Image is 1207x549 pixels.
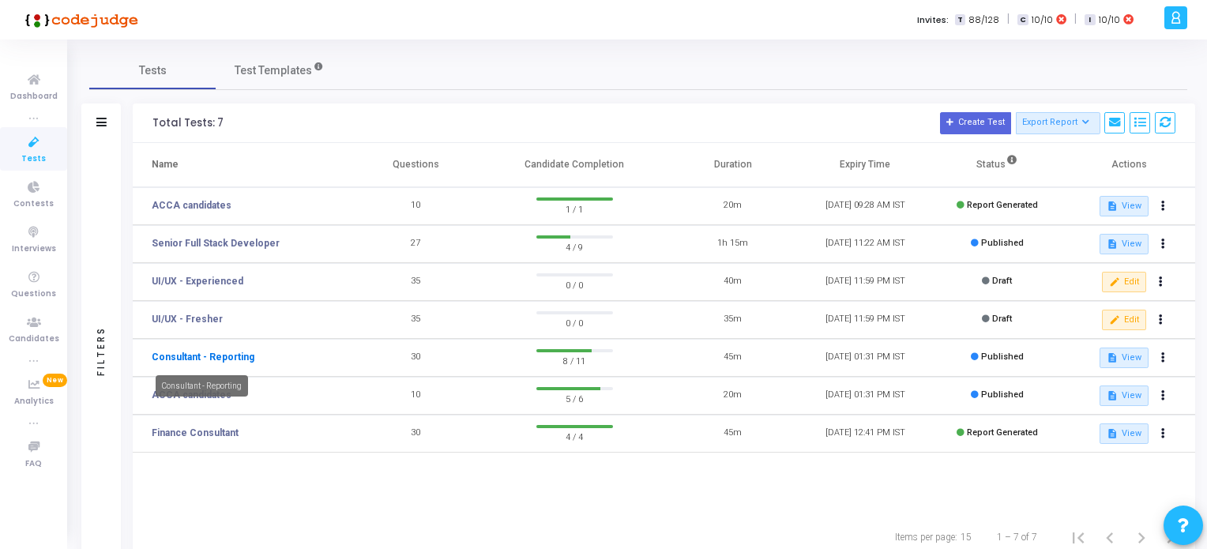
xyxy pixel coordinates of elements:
[1107,352,1118,363] mat-icon: description
[917,13,949,27] label: Invites:
[12,243,56,256] span: Interviews
[94,264,108,438] div: Filters
[1100,385,1148,406] button: View
[667,339,799,377] td: 45m
[955,14,965,26] span: T
[536,201,613,216] span: 1 / 1
[350,339,482,377] td: 30
[139,62,167,79] span: Tests
[799,339,931,377] td: [DATE] 01:31 PM IST
[11,288,56,301] span: Questions
[667,415,799,453] td: 45m
[799,187,931,225] td: [DATE] 09:28 AM IST
[350,415,482,453] td: 30
[1100,196,1148,216] button: View
[1102,272,1145,292] button: Edit
[997,530,1037,544] div: 1 – 7 of 7
[1100,423,1148,444] button: View
[1016,112,1100,134] button: Export Report
[14,395,54,408] span: Analytics
[1074,11,1077,28] span: |
[992,276,1012,286] span: Draft
[967,200,1038,210] span: Report Generated
[1100,348,1148,368] button: View
[1109,276,1120,288] mat-icon: edit
[667,301,799,339] td: 35m
[799,263,931,301] td: [DATE] 11:59 PM IST
[152,274,243,288] a: UI/UX - Experienced
[152,312,223,326] a: UI/UX - Fresher
[895,530,957,544] div: Items per page:
[799,415,931,453] td: [DATE] 12:41 PM IST
[940,112,1011,134] button: Create Test
[931,143,1063,187] th: Status
[1102,310,1145,330] button: Edit
[152,350,254,364] a: Consultant - Reporting
[968,13,999,27] span: 88/128
[667,225,799,263] td: 1h 15m
[667,377,799,415] td: 20m
[961,530,972,544] div: 15
[799,377,931,415] td: [DATE] 01:31 PM IST
[1107,428,1118,439] mat-icon: description
[981,352,1024,362] span: Published
[536,276,613,292] span: 0 / 0
[1107,201,1118,212] mat-icon: description
[799,225,931,263] td: [DATE] 11:22 AM IST
[536,352,613,368] span: 8 / 11
[1085,14,1095,26] span: I
[1107,239,1118,250] mat-icon: description
[152,426,239,440] a: Finance Consultant
[1109,314,1120,325] mat-icon: edit
[1107,390,1118,401] mat-icon: description
[536,314,613,330] span: 0 / 0
[350,225,482,263] td: 27
[350,187,482,225] td: 10
[1099,13,1120,27] span: 10/10
[1100,234,1148,254] button: View
[350,301,482,339] td: 35
[152,236,280,250] a: Senior Full Stack Developer
[133,143,350,187] th: Name
[799,301,931,339] td: [DATE] 11:59 PM IST
[1063,143,1195,187] th: Actions
[536,239,613,254] span: 4 / 9
[967,427,1038,438] span: Report Generated
[536,390,613,406] span: 5 / 6
[43,374,67,387] span: New
[981,389,1024,400] span: Published
[152,198,231,212] a: ACCA candidates
[350,143,482,187] th: Questions
[156,375,248,397] div: Consultant - Reporting
[25,457,42,471] span: FAQ
[482,143,667,187] th: Candidate Completion
[350,377,482,415] td: 10
[13,197,54,211] span: Contests
[235,62,312,79] span: Test Templates
[20,4,138,36] img: logo
[799,143,931,187] th: Expiry Time
[350,263,482,301] td: 35
[667,187,799,225] td: 20m
[992,314,1012,324] span: Draft
[981,238,1024,248] span: Published
[9,333,59,346] span: Candidates
[152,117,224,130] div: Total Tests: 7
[21,152,46,166] span: Tests
[10,90,58,103] span: Dashboard
[536,428,613,444] span: 4 / 4
[1017,14,1028,26] span: C
[667,263,799,301] td: 40m
[667,143,799,187] th: Duration
[1032,13,1053,27] span: 10/10
[1007,11,1010,28] span: |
